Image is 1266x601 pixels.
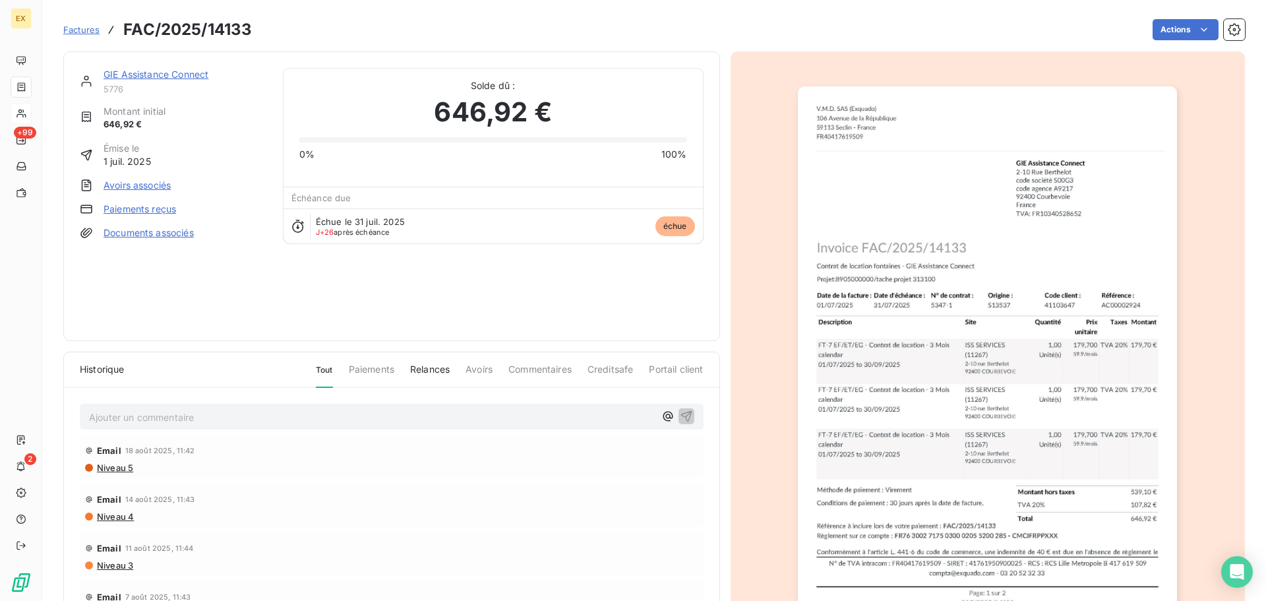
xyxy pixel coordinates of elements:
span: 7 août 2025, 11:43 [125,593,191,601]
span: Relances [410,363,450,387]
a: Factures [63,23,100,36]
span: Niveau 3 [96,560,133,571]
span: 646,92 € [104,118,166,131]
span: 2 [24,453,36,465]
span: échue [655,216,695,236]
span: Email [97,543,121,554]
span: Email [97,445,121,456]
span: 5776 [104,84,267,94]
span: Solde dû : [299,79,687,92]
span: Commentaires [508,363,572,387]
span: 100% [661,148,687,161]
span: 14 août 2025, 11:43 [125,495,195,503]
a: GIE Assistance Connect [104,69,208,80]
div: Open Intercom Messenger [1221,556,1253,588]
span: 18 août 2025, 11:42 [125,447,195,455]
h3: FAC/2025/14133 [123,18,252,42]
span: Échue le 31 juil. 2025 [316,216,405,227]
span: Niveau 5 [96,462,133,473]
span: Tout [316,364,333,388]
span: Montant initial [104,105,166,118]
span: 11 août 2025, 11:44 [125,544,194,552]
span: 1 juil. 2025 [104,155,151,168]
span: Niveau 4 [96,511,134,522]
button: Actions [1153,19,1219,40]
span: +99 [14,127,36,139]
a: +99 [11,129,31,150]
a: Avoirs associés [104,179,171,192]
span: Émise le [104,142,151,155]
span: Échéance due [291,193,351,203]
span: Email [97,494,121,505]
span: Portail client [649,363,703,387]
span: Factures [63,24,100,35]
span: Avoirs [466,363,493,387]
span: 646,92 € [434,92,551,132]
span: Historique [80,363,125,376]
span: après échéance [316,228,390,236]
img: Logo LeanPay [11,572,32,593]
span: 0% [299,148,315,161]
a: Documents associés [104,226,194,239]
span: J+26 [316,228,334,237]
a: Paiements reçus [104,203,176,216]
span: Creditsafe [588,363,634,387]
span: Paiements [349,363,394,387]
div: EX [11,8,32,29]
